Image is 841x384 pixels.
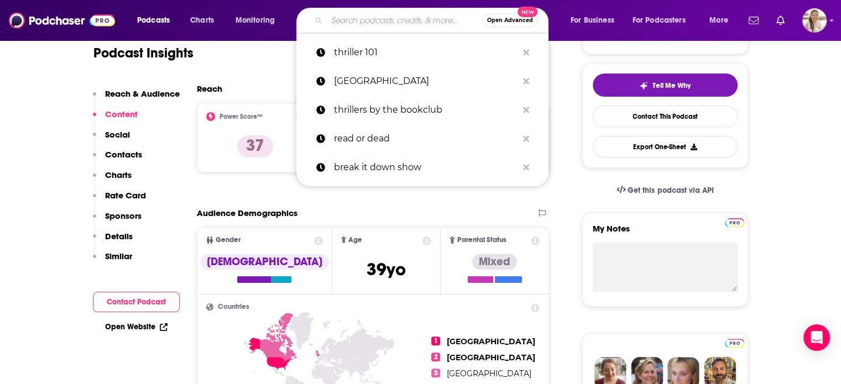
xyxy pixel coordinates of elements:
[725,218,744,227] img: Podchaser Pro
[744,11,763,30] a: Show notifications dropdown
[197,83,222,94] h2: Reach
[105,322,168,332] a: Open Website
[472,254,517,270] div: Mixed
[93,190,146,211] button: Rate Card
[571,13,614,28] span: For Business
[327,12,482,29] input: Search podcasts, credits, & more...
[105,109,138,119] p: Content
[802,8,827,33] img: User Profile
[487,18,533,23] span: Open Advanced
[633,13,686,28] span: For Podcasters
[518,7,537,17] span: New
[457,236,506,244] span: Parental Status
[334,67,518,96] p: limetown
[447,336,535,346] span: [GEOGRAPHIC_DATA]
[183,12,221,29] a: Charts
[639,81,648,90] img: tell me why sparkle
[625,12,702,29] button: open menu
[296,67,549,96] a: [GEOGRAPHIC_DATA]
[431,369,440,377] span: 3
[129,12,184,29] button: open menu
[9,10,115,31] img: Podchaser - Follow, Share and Rate Podcasts
[228,12,289,29] button: open menu
[218,303,249,311] span: Countries
[105,149,142,160] p: Contacts
[709,13,728,28] span: More
[93,88,180,109] button: Reach & Audience
[93,109,138,129] button: Content
[334,96,518,124] p: thrillers by the bookclub
[93,231,133,251] button: Details
[772,11,789,30] a: Show notifications dropdown
[296,124,549,153] a: read or dead
[702,12,742,29] button: open menu
[447,369,531,378] span: [GEOGRAPHIC_DATA]
[105,231,133,241] p: Details
[348,236,362,244] span: Age
[367,259,406,280] span: 39 yo
[431,353,440,361] span: 2
[334,153,518,182] p: break it down show
[652,81,691,90] span: Tell Me Why
[93,251,132,271] button: Similar
[105,190,146,201] p: Rate Card
[237,135,273,157] p: 37
[725,337,744,348] a: Pro website
[190,13,214,28] span: Charts
[105,88,180,99] p: Reach & Audience
[93,211,142,231] button: Sponsors
[93,45,194,61] h1: Podcast Insights
[216,236,241,244] span: Gender
[334,124,518,153] p: read or dead
[197,208,297,218] h2: Audience Demographics
[593,223,738,243] label: My Notes
[593,106,738,127] a: Contact This Podcast
[105,129,130,140] p: Social
[802,8,827,33] button: Show profile menu
[803,324,830,351] div: Open Intercom Messenger
[307,8,559,33] div: Search podcasts, credits, & more...
[482,14,538,27] button: Open AdvancedNew
[93,170,132,190] button: Charts
[296,38,549,67] a: thriller 101
[608,177,723,204] a: Get this podcast via API
[628,186,713,195] span: Get this podcast via API
[220,113,263,120] h2: Power Score™
[802,8,827,33] span: Logged in as acquavie
[431,336,440,345] span: 1
[93,292,180,312] button: Contact Podcast
[105,170,132,180] p: Charts
[593,73,738,97] button: tell me why sparkleTell Me Why
[105,211,142,221] p: Sponsors
[334,38,518,67] p: thriller 101
[137,13,170,28] span: Podcasts
[105,251,132,261] p: Similar
[593,136,738,157] button: Export One-Sheet
[93,149,142,170] button: Contacts
[296,96,549,124] a: thrillers by the bookclub
[200,254,329,270] div: [DEMOGRAPHIC_DATA]
[296,153,549,182] a: break it down show
[93,129,130,150] button: Social
[725,339,744,348] img: Podchaser Pro
[725,217,744,227] a: Pro website
[236,13,275,28] span: Monitoring
[447,353,535,362] span: [GEOGRAPHIC_DATA]
[563,12,628,29] button: open menu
